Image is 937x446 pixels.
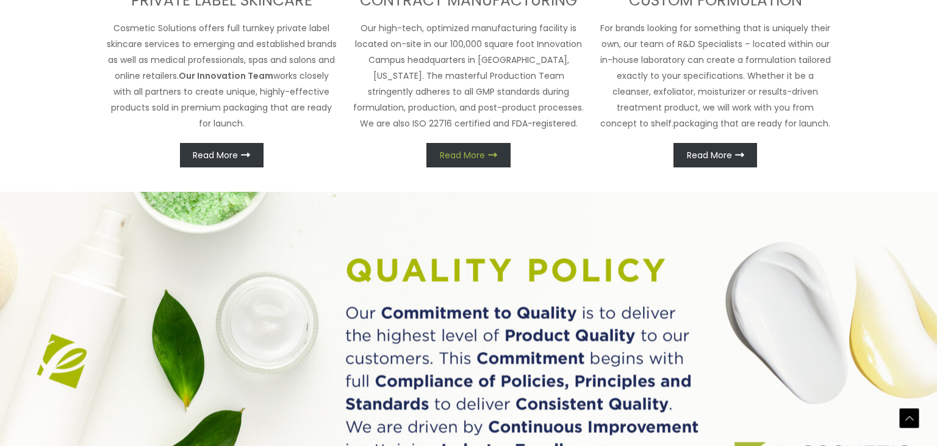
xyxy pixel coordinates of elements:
a: Read More [673,143,757,167]
span: Read More [687,151,732,159]
span: Read More [440,151,485,159]
a: Read More [180,143,264,167]
strong: Our Innovation Team [179,70,273,82]
span: Read More [193,151,238,159]
p: Cosmetic Solutions offers full turnkey private label skincare services to emerging and establishe... [106,20,338,131]
p: For brands looking for something that is uniquely their own, our team of R&D Specialists – locate... [599,20,831,131]
a: Read More [426,143,510,167]
p: Our high-tech, optimized manufacturing facility is located on-site in our 100,000 square foot Inn... [353,20,585,131]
